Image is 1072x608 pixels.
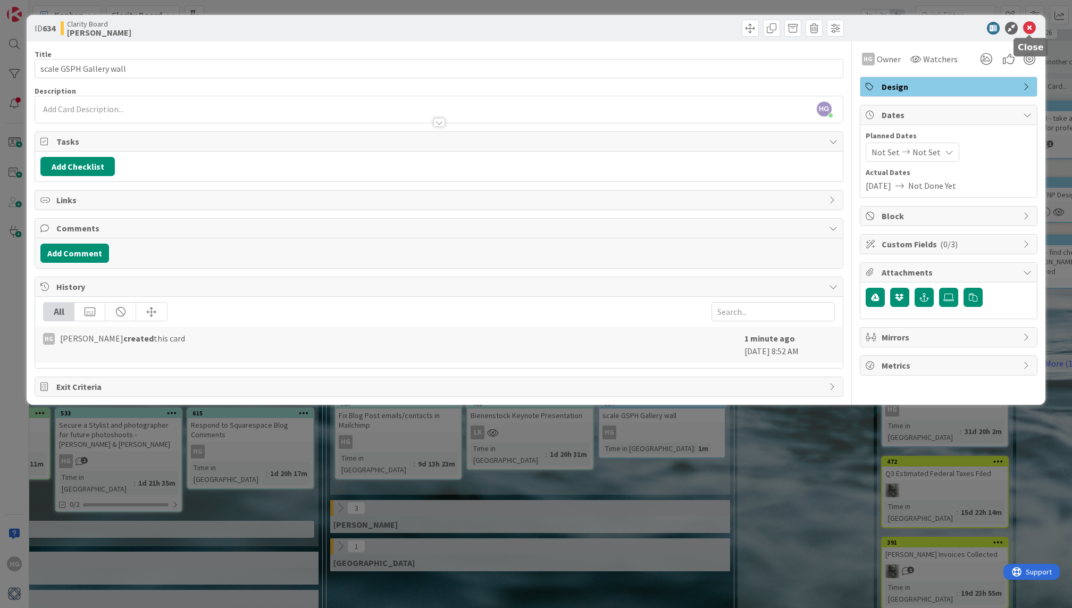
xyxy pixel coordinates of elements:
[711,302,835,321] input: Search...
[882,359,1018,372] span: Metrics
[43,333,55,345] div: HG
[56,222,823,235] span: Comments
[44,303,74,321] div: All
[67,28,131,37] b: [PERSON_NAME]
[862,53,875,65] div: HG
[1018,42,1044,52] h5: Close
[43,23,55,34] b: 634
[35,49,52,59] label: Title
[40,157,115,176] button: Add Checklist
[67,20,131,28] span: Clarity Board
[123,333,154,344] b: created
[866,179,891,192] span: [DATE]
[744,332,835,357] div: [DATE] 8:52 AM
[882,266,1018,279] span: Attachments
[56,194,823,206] span: Links
[40,244,109,263] button: Add Comment
[35,59,843,78] input: type card name here...
[912,146,941,159] span: Not Set
[866,167,1032,178] span: Actual Dates
[882,238,1018,251] span: Custom Fields
[817,102,832,116] span: HG
[940,239,958,249] span: ( 0/3 )
[56,380,823,393] span: Exit Criteria
[60,332,185,345] span: [PERSON_NAME] this card
[35,22,55,35] span: ID
[882,331,1018,344] span: Mirrors
[877,53,901,65] span: Owner
[56,135,823,148] span: Tasks
[866,130,1032,141] span: Planned Dates
[744,333,795,344] b: 1 minute ago
[923,53,958,65] span: Watchers
[908,179,956,192] span: Not Done Yet
[35,86,76,96] span: Description
[872,146,900,159] span: Not Set
[22,2,48,14] span: Support
[882,80,1018,93] span: Design
[882,210,1018,222] span: Block
[56,280,823,293] span: History
[882,109,1018,121] span: Dates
